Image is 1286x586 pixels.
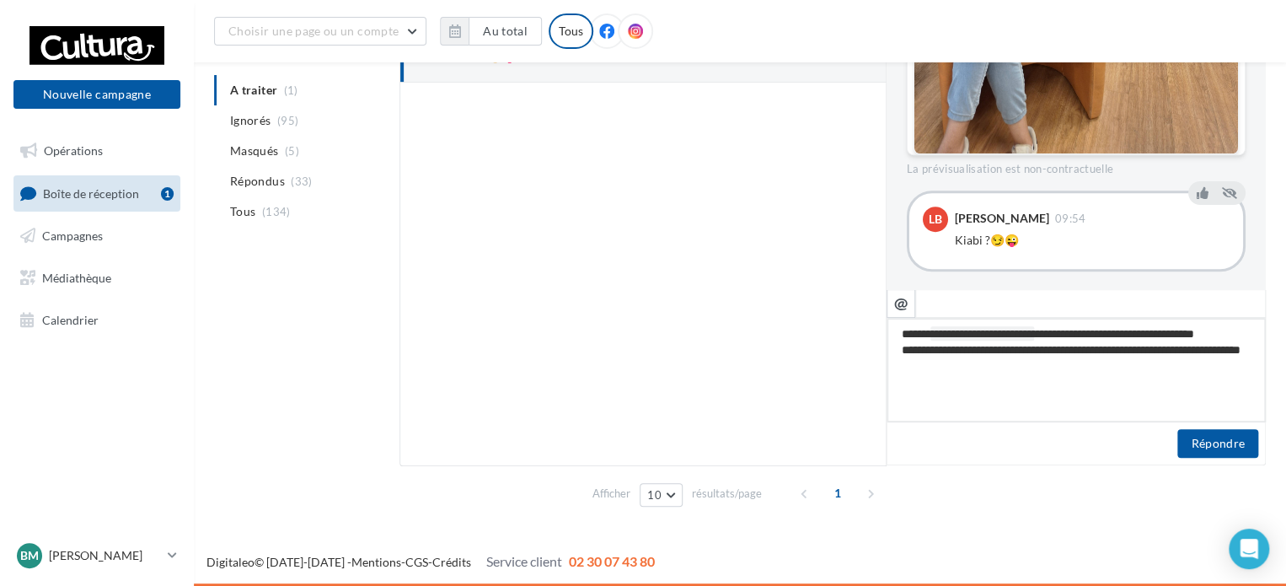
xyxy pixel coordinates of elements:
button: Choisir une page ou un compte [214,17,426,46]
span: (95) [277,114,298,127]
div: Kiabi ?😏😜 [955,232,1230,249]
span: Opérations [44,143,103,158]
a: Boîte de réception1 [10,175,184,212]
button: Au total [440,17,542,46]
span: Boîte de réception [43,185,139,200]
button: Nouvelle campagne [13,80,180,109]
span: Campagnes [42,228,103,243]
span: Calendrier [42,312,99,326]
div: [PERSON_NAME] [955,212,1049,224]
a: Mentions [351,555,401,569]
div: Tous [549,13,593,49]
div: 1 [161,187,174,201]
a: Campagnes [10,218,184,254]
span: Tous [230,203,255,220]
span: Service client [486,553,562,569]
div: Open Intercom Messenger [1229,529,1269,569]
button: @ [887,289,915,318]
span: 02 30 07 43 80 [569,553,655,569]
span: (33) [291,175,312,188]
a: BM [PERSON_NAME] [13,540,180,572]
i: @ [894,295,908,310]
span: Médiathèque [42,271,111,285]
span: 1 [824,480,851,507]
div: La prévisualisation est non-contractuelle [907,155,1246,177]
span: BM [20,547,39,564]
a: CGS [405,555,428,569]
span: 10 [647,488,662,502]
a: Opérations [10,133,184,169]
button: Au total [469,17,542,46]
button: 10 [640,483,683,507]
a: Calendrier [10,303,184,338]
span: Masqués [230,142,278,159]
span: 09:54 [1055,213,1086,224]
p: [PERSON_NAME] [49,547,161,564]
a: Digitaleo [206,555,255,569]
a: Crédits [432,555,471,569]
span: Ignorés [230,112,271,129]
span: Répondus [230,173,285,190]
span: (134) [262,205,291,218]
a: Médiathèque [10,261,184,296]
span: résultats/page [692,486,762,502]
span: Choisir une page ou un compte [228,24,399,38]
span: Afficher [592,486,630,502]
span: (5) [285,144,299,158]
span: LB [929,211,942,228]
span: © [DATE]-[DATE] - - - [206,555,655,569]
button: Répondre [1177,429,1258,458]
